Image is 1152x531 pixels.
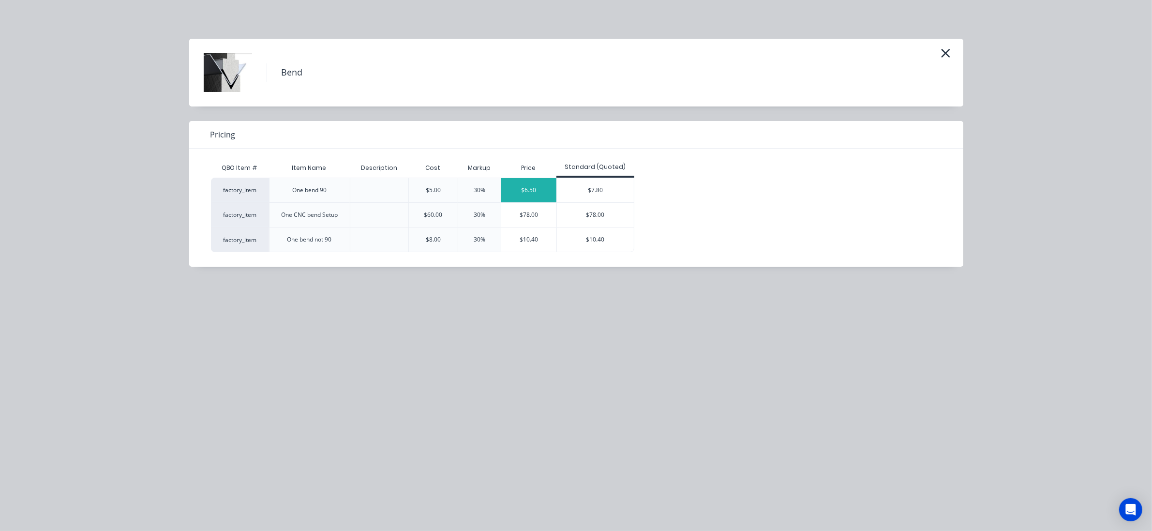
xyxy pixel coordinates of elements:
div: Item Name [284,156,334,180]
div: $60.00 [424,211,443,219]
div: $7.80 [557,178,634,202]
div: 30% [474,235,485,244]
div: One CNC bend Setup [281,211,338,219]
div: factory_item [211,202,269,227]
div: $6.50 [501,178,556,202]
div: $10.40 [557,228,634,252]
div: QBO Item # [211,158,269,178]
div: Markup [458,158,501,178]
img: Bend [204,48,252,97]
div: Standard (Quoted) [556,163,634,171]
div: One bend not 90 [287,235,332,244]
h4: Bend [267,63,317,82]
span: Pricing [210,129,236,140]
div: 30% [474,211,485,219]
div: factory_item [211,178,269,202]
div: $78.00 [557,203,634,227]
div: $5.00 [426,186,441,195]
div: factory_item [211,227,269,252]
div: Cost [408,158,458,178]
div: $78.00 [501,203,556,227]
div: $10.40 [501,228,556,252]
div: Open Intercom Messenger [1119,498,1142,521]
div: $8.00 [426,235,441,244]
div: Description [353,156,405,180]
div: Price [501,158,556,178]
div: 30% [474,186,485,195]
div: One bend 90 [292,186,327,195]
